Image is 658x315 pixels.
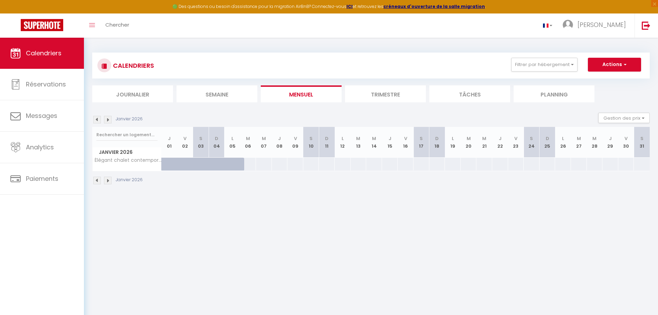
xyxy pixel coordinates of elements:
[624,135,628,142] abbr: V
[21,19,63,31] img: Super Booking
[26,111,57,120] span: Messages
[209,127,225,158] th: 04
[634,127,650,158] th: 31
[571,127,587,158] th: 27
[476,127,492,158] th: 21
[609,135,612,142] abbr: J
[524,127,540,158] th: 24
[346,3,353,9] a: ICI
[482,135,486,142] abbr: M
[256,127,272,158] th: 07
[557,13,635,38] a: ... [PERSON_NAME]
[555,127,571,158] th: 26
[351,127,366,158] th: 13
[215,135,218,142] abbr: D
[272,127,288,158] th: 08
[435,135,439,142] abbr: D
[303,127,319,158] th: 10
[193,127,209,158] th: 03
[563,20,573,30] img: ...
[618,127,634,158] th: 30
[587,127,603,158] th: 28
[335,127,351,158] th: 12
[26,49,61,57] span: Calendriers
[602,127,618,158] th: 29
[319,127,335,158] th: 11
[116,177,143,183] p: Janvier 2026
[492,127,508,158] th: 22
[508,127,524,158] th: 23
[642,21,650,30] img: logout
[372,135,376,142] abbr: M
[168,135,171,142] abbr: J
[514,135,517,142] abbr: V
[546,135,549,142] abbr: D
[240,127,256,158] th: 06
[398,127,413,158] th: 16
[199,135,202,142] abbr: S
[231,135,233,142] abbr: L
[177,85,257,102] li: Semaine
[26,174,58,183] span: Paiements
[588,58,641,72] button: Actions
[540,127,555,158] th: 25
[429,85,510,102] li: Tâches
[26,80,66,89] span: Réservations
[530,135,533,142] abbr: S
[105,21,129,28] span: Chercher
[413,127,429,158] th: 17
[467,135,471,142] abbr: M
[183,135,187,142] abbr: V
[452,135,454,142] abbr: L
[225,127,240,158] th: 05
[116,116,143,122] p: Janvier 2026
[511,58,578,72] button: Filtrer par hébergement
[499,135,502,142] abbr: J
[278,135,281,142] abbr: J
[640,135,643,142] abbr: S
[578,20,626,29] span: [PERSON_NAME]
[445,127,461,158] th: 19
[96,129,158,141] input: Rechercher un logement...
[420,135,423,142] abbr: S
[294,135,297,142] abbr: V
[246,135,250,142] abbr: M
[592,135,597,142] abbr: M
[342,135,344,142] abbr: L
[366,127,382,158] th: 14
[26,143,54,151] span: Analytics
[100,13,134,38] a: Chercher
[261,85,342,102] li: Mensuel
[429,127,445,158] th: 18
[262,135,266,142] abbr: M
[6,3,26,24] button: Ouvrir le widget de chat LiveChat
[287,127,303,158] th: 09
[162,127,178,158] th: 01
[177,127,193,158] th: 02
[514,85,594,102] li: Planning
[598,113,650,123] button: Gestion des prix
[111,58,154,73] h3: CALENDRIERS
[345,85,426,102] li: Trimestre
[383,3,485,9] a: créneaux d'ouverture de la salle migration
[404,135,407,142] abbr: V
[382,127,398,158] th: 15
[356,135,360,142] abbr: M
[389,135,391,142] abbr: J
[93,147,161,157] span: Janvier 2026
[577,135,581,142] abbr: M
[562,135,564,142] abbr: L
[325,135,328,142] abbr: D
[309,135,313,142] abbr: S
[94,158,163,163] span: Élégant chalet contemporain - sauna - piscine - 10p - Guillestre
[461,127,477,158] th: 20
[92,85,173,102] li: Journalier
